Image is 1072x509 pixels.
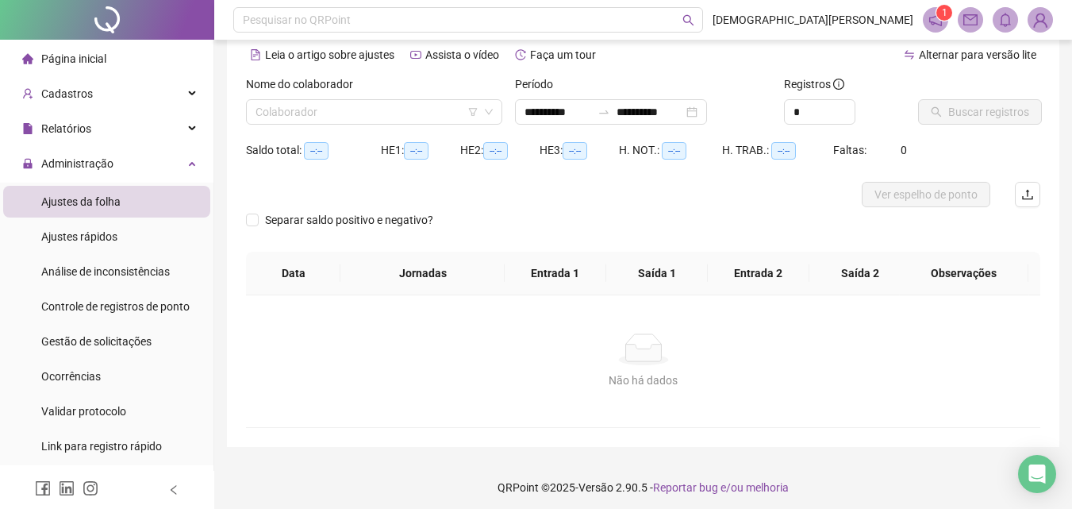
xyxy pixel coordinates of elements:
span: Ajustes rápidos [41,230,117,243]
span: user-add [22,88,33,99]
span: 1 [942,7,947,18]
span: youtube [410,49,421,60]
span: Faltas: [833,144,869,156]
span: facebook [35,480,51,496]
button: Ver espelho de ponto [862,182,990,207]
span: Assista o vídeo [425,48,499,61]
th: Entrada 1 [505,252,606,295]
span: Reportar bug e/ou melhoria [653,481,789,494]
span: Cadastros [41,87,93,100]
th: Data [246,252,340,295]
div: HE 2: [460,141,540,160]
span: [DEMOGRAPHIC_DATA][PERSON_NAME] [713,11,913,29]
th: Entrada 2 [708,252,809,295]
span: Controle de registros de ponto [41,300,190,313]
label: Nome do colaborador [246,75,363,93]
span: --:-- [483,142,508,160]
span: Registros [784,75,844,93]
span: Versão [578,481,613,494]
span: --:-- [662,142,686,160]
span: upload [1021,188,1034,201]
div: Open Intercom Messenger [1018,455,1056,493]
th: Observações [899,252,1028,295]
span: instagram [83,480,98,496]
span: Ajustes da folha [41,195,121,208]
span: --:-- [304,142,329,160]
span: swap [904,49,915,60]
span: Página inicial [41,52,106,65]
th: Saída 1 [606,252,708,295]
span: Link para registro rápido [41,440,162,453]
span: Administração [41,157,113,170]
span: history [515,49,526,60]
span: Gestão de solicitações [41,335,152,348]
sup: 1 [936,5,952,21]
button: Buscar registros [918,99,1042,125]
span: swap-right [597,106,610,118]
img: 69351 [1028,8,1052,32]
span: mail [963,13,978,27]
span: left [168,484,179,496]
span: filter [468,107,478,117]
span: bell [998,13,1012,27]
th: Saída 2 [809,252,911,295]
span: file [22,123,33,134]
span: Ocorrências [41,370,101,383]
span: file-text [250,49,261,60]
th: Jornadas [340,252,504,295]
span: Alternar para versão lite [919,48,1036,61]
span: Análise de inconsistências [41,265,170,278]
span: linkedin [59,480,75,496]
span: 0 [901,144,907,156]
div: H. NOT.: [619,141,722,160]
span: home [22,53,33,64]
span: --:-- [404,142,428,160]
div: HE 3: [540,141,619,160]
label: Período [515,75,563,93]
span: down [484,107,494,117]
span: Observações [912,264,1016,282]
span: search [682,14,694,26]
span: Faça um tour [530,48,596,61]
span: Relatórios [41,122,91,135]
div: Saldo total: [246,141,381,160]
span: --:-- [771,142,796,160]
span: to [597,106,610,118]
div: Não há dados [265,372,1021,389]
span: notification [928,13,943,27]
span: info-circle [833,79,844,90]
span: Leia o artigo sobre ajustes [265,48,394,61]
span: --:-- [563,142,587,160]
div: H. TRAB.: [722,141,833,160]
div: HE 1: [381,141,460,160]
span: Validar protocolo [41,405,126,418]
span: lock [22,158,33,169]
span: Separar saldo positivo e negativo? [259,211,440,229]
